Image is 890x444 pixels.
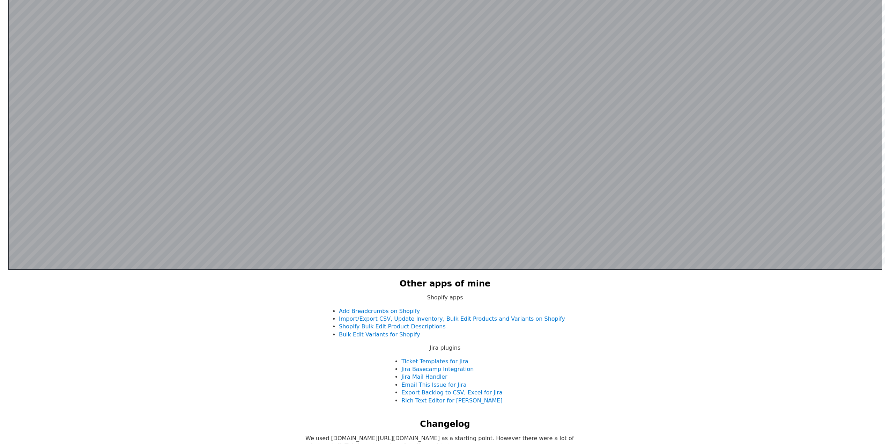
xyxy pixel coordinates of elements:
[420,418,470,430] h2: Changelog
[339,308,420,314] a: Add Breadcrumbs on Shopify
[401,389,502,396] a: Export Backlog to CSV, Excel for Jira
[400,278,491,290] h2: Other apps of mine
[401,366,474,372] a: Jira Basecamp Integration
[339,315,565,322] a: Import/Export CSV, Update Inventory, Bulk Edit Products and Variants on Shopify
[401,358,468,365] a: Ticket Templates for Jira
[339,323,446,330] a: Shopify Bulk Edit Product Descriptions
[339,331,420,338] a: Bulk Edit Variants for Shopify
[401,373,447,380] a: Jira Mail Handler
[401,397,502,404] a: Rich Text Editor for [PERSON_NAME]
[401,381,466,388] a: Email This Issue for Jira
